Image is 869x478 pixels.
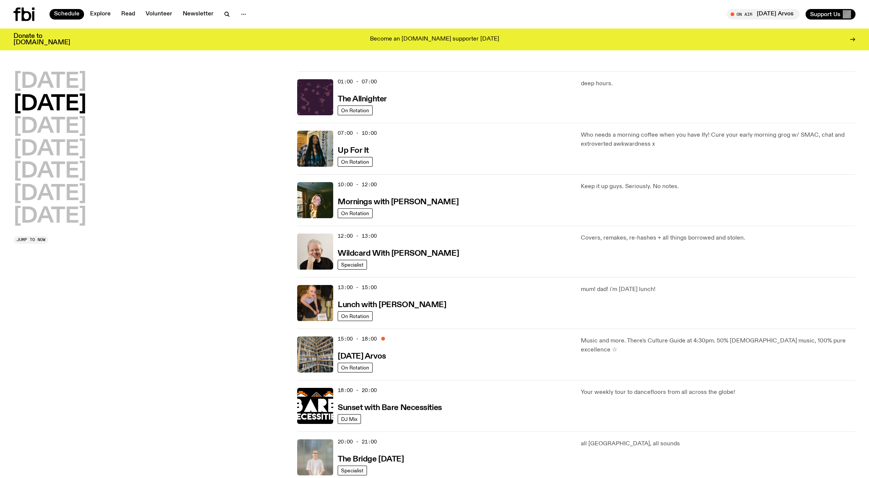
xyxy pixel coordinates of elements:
button: [DATE] [14,71,86,92]
a: On Rotation [338,363,373,372]
h3: The Bridge [DATE] [338,455,404,463]
p: Music and more. There's Culture Guide at 4:30pm. 50% [DEMOGRAPHIC_DATA] music, 100% pure excellen... [581,336,855,354]
span: Support Us [810,11,840,18]
h3: [DATE] Arvos [338,353,386,360]
a: Mornings with [PERSON_NAME] [338,197,459,206]
span: On Rotation [341,210,369,216]
a: Lunch with [PERSON_NAME] [338,300,446,309]
button: [DATE] [14,94,86,115]
p: Covers, remakes, re-hashes + all things borrowed and stolen. [581,234,855,243]
p: deep hours. [581,79,855,88]
img: Stuart is smiling charmingly, wearing a black t-shirt against a stark white background. [297,234,333,270]
span: On Rotation [341,107,369,113]
a: The Bridge [DATE] [338,454,404,463]
h3: Up For It [338,147,369,155]
p: Keep it up guys. Seriously. No notes. [581,182,855,191]
span: 20:00 - 21:00 [338,438,377,445]
a: Volunteer [141,9,177,20]
a: The Allnighter [338,94,387,103]
a: On Rotation [338,311,373,321]
a: On Rotation [338,106,373,115]
span: Specialist [341,467,364,473]
h3: Sunset with Bare Necessities [338,404,442,412]
span: 07:00 - 10:00 [338,130,377,137]
a: Specialist [338,466,367,475]
span: 10:00 - 12:00 [338,181,377,188]
p: Your weekly tour to dancefloors from all across the globe! [581,388,855,397]
button: [DATE] [14,184,86,205]
h3: Lunch with [PERSON_NAME] [338,301,446,309]
span: 18:00 - 20:00 [338,387,377,394]
span: 13:00 - 15:00 [338,284,377,291]
a: Newsletter [178,9,218,20]
img: Bare Necessities [297,388,333,424]
span: On Rotation [341,365,369,370]
a: Schedule [50,9,84,20]
button: [DATE] [14,116,86,137]
span: On Rotation [341,313,369,319]
h3: Mornings with [PERSON_NAME] [338,198,459,206]
p: mum! dad! i'm [DATE] lunch! [581,285,855,294]
a: [DATE] Arvos [338,351,386,360]
a: Explore [86,9,115,20]
button: Support Us [806,9,855,20]
button: [DATE] [14,139,86,160]
h3: Wildcard With [PERSON_NAME] [338,250,459,258]
a: Wildcard With [PERSON_NAME] [338,248,459,258]
span: DJ Mix [341,416,358,422]
button: On Air[DATE] Arvos [727,9,800,20]
img: A corner shot of the fbi music library [297,336,333,372]
h3: Donate to [DOMAIN_NAME] [14,33,70,46]
a: On Rotation [338,208,373,218]
a: On Rotation [338,157,373,167]
img: SLC lunch cover [297,285,333,321]
span: On Rotation [341,159,369,164]
a: Up For It [338,145,369,155]
button: Jump to now [14,236,48,244]
a: Sunset with Bare Necessities [338,403,442,412]
a: Read [117,9,140,20]
img: Freya smiles coyly as she poses for the image. [297,182,333,218]
p: Become an [DOMAIN_NAME] supporter [DATE] [370,36,499,43]
span: 12:00 - 13:00 [338,232,377,240]
span: Jump to now [17,238,45,242]
span: 15:00 - 18:00 [338,335,377,342]
span: Specialist [341,262,364,267]
button: [DATE] [14,206,86,227]
img: Ify - a Brown Skin girl with black braided twists, looking up to the side with her tongue stickin... [297,131,333,167]
span: 01:00 - 07:00 [338,78,377,85]
a: Specialist [338,260,367,270]
button: [DATE] [14,161,86,182]
p: Who needs a morning coffee when you have Ify! Cure your early morning grog w/ SMAC, chat and extr... [581,131,855,149]
img: Mara stands in front of a frosted glass wall wearing a cream coloured t-shirt and black glasses. ... [297,439,333,475]
h3: The Allnighter [338,95,387,103]
a: DJ Mix [338,414,361,424]
p: all [GEOGRAPHIC_DATA], all sounds [581,439,855,448]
